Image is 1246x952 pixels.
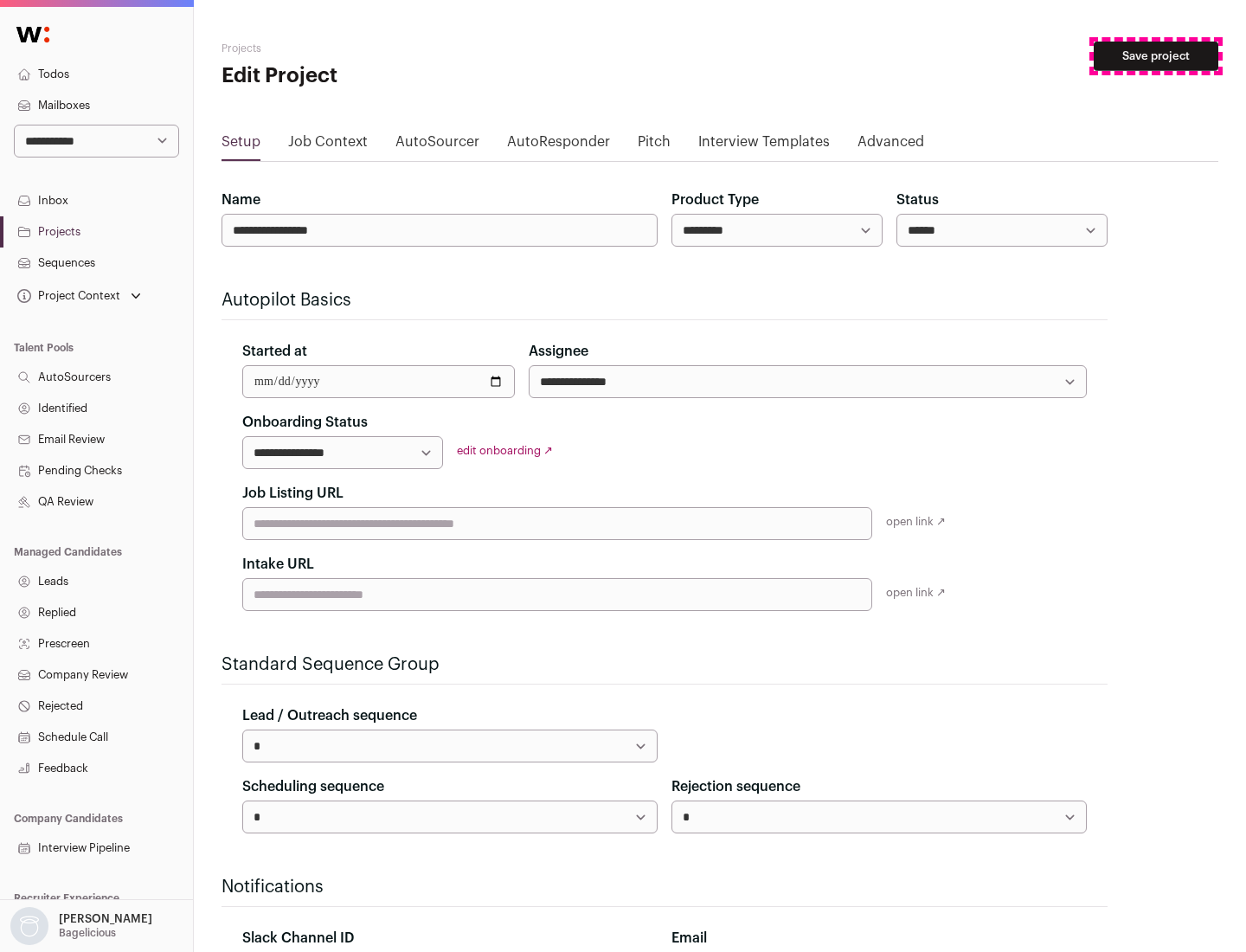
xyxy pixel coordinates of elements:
[59,912,152,926] p: [PERSON_NAME]
[222,288,1108,312] h2: Autopilot Basics
[14,284,145,308] button: Open dropdown
[395,132,479,159] a: AutoSourcer
[288,132,368,159] a: Job Context
[242,341,307,362] label: Started at
[1094,42,1218,71] button: Save project
[638,132,671,159] a: Pitch
[222,190,260,210] label: Name
[7,17,59,52] img: Wellfound
[222,875,1108,899] h2: Notifications
[10,907,48,945] img: nopic.png
[671,190,759,210] label: Product Type
[242,483,344,504] label: Job Listing URL
[14,289,120,303] div: Project Context
[59,926,116,940] p: Bagelicious
[896,190,939,210] label: Status
[242,928,354,949] label: Slack Channel ID
[507,132,610,159] a: AutoResponder
[529,341,588,362] label: Assignee
[857,132,924,159] a: Advanced
[671,776,800,797] label: Rejection sequence
[222,62,554,90] h1: Edit Project
[7,907,156,945] button: Open dropdown
[242,776,384,797] label: Scheduling sequence
[222,653,1108,677] h2: Standard Sequence Group
[671,928,1087,949] div: Email
[242,412,368,433] label: Onboarding Status
[242,554,314,575] label: Intake URL
[242,705,417,726] label: Lead / Outreach sequence
[222,132,260,159] a: Setup
[457,445,553,456] a: edit onboarding ↗
[222,42,554,55] h2: Projects
[698,132,830,159] a: Interview Templates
